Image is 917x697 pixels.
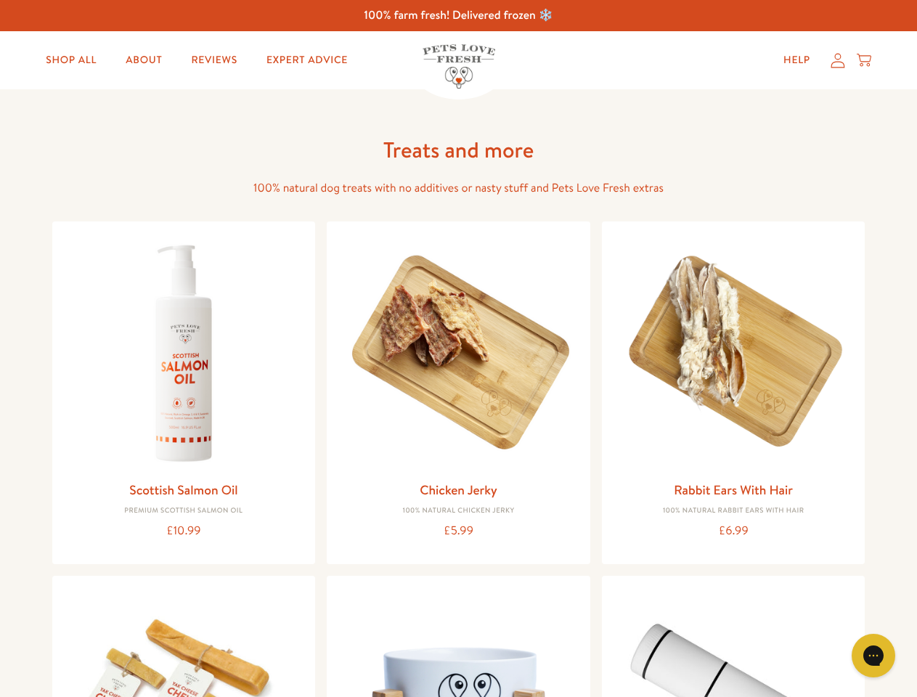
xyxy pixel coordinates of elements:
a: About [114,46,174,75]
img: Pets Love Fresh [423,44,495,89]
div: £6.99 [614,521,854,541]
span: 100% natural dog treats with no additives or nasty stuff and Pets Love Fresh extras [253,180,664,196]
a: Chicken Jerky [420,481,497,499]
a: Shop All [34,46,108,75]
div: £5.99 [338,521,579,541]
a: Reviews [179,46,248,75]
div: 100% Natural Chicken Jerky [338,507,579,515]
h1: Treats and more [227,136,691,164]
div: £10.99 [64,521,304,541]
div: Premium Scottish Salmon Oil [64,507,304,515]
img: Scottish Salmon Oil [64,233,304,473]
a: Rabbit Ears With Hair [674,481,793,499]
iframe: Gorgias live chat messenger [844,629,902,682]
img: Chicken Jerky [338,233,579,473]
img: Rabbit Ears With Hair [614,233,854,473]
a: Scottish Salmon Oil [129,481,237,499]
a: Help [772,46,822,75]
div: 100% Natural Rabbit Ears with hair [614,507,854,515]
a: Expert Advice [255,46,359,75]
